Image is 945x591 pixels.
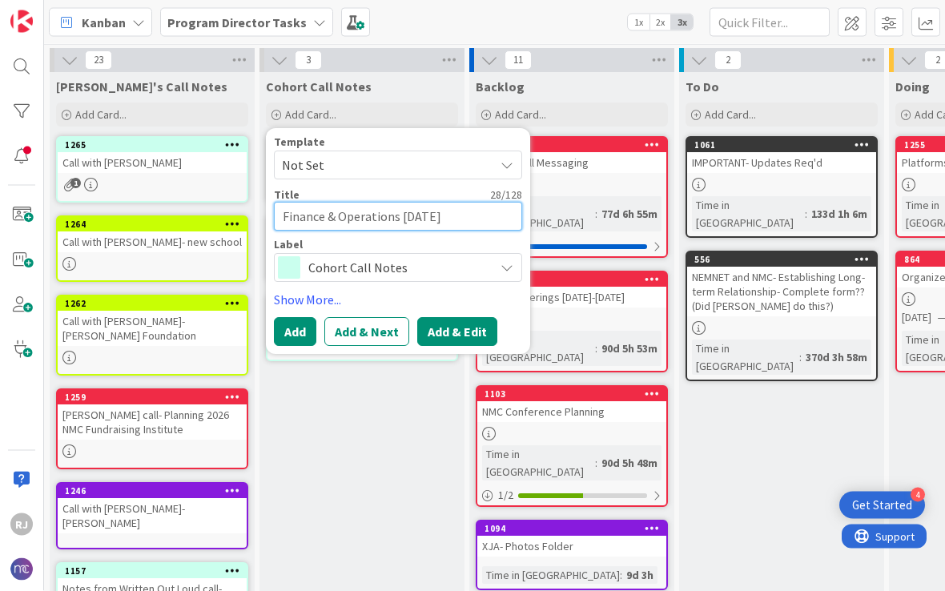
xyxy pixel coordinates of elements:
[65,219,247,230] div: 1264
[58,484,247,498] div: 1246
[692,196,805,231] div: Time in [GEOGRAPHIC_DATA]
[595,454,597,472] span: :
[498,487,513,504] span: 1 / 2
[477,152,666,173] div: Cohort Call Messaging
[477,387,666,422] div: 1103NMC Conference Planning
[34,2,73,22] span: Support
[687,138,876,152] div: 1061
[58,404,247,440] div: [PERSON_NAME] call- Planning 2026 NMC Fundraising Institute
[10,558,33,581] img: avatar
[274,187,300,202] label: Title
[58,152,247,173] div: Call with [PERSON_NAME]
[58,138,247,152] div: 1265
[58,217,247,252] div: 1264Call with [PERSON_NAME]- new school
[58,311,247,346] div: Call with [PERSON_NAME]- [PERSON_NAME] Foundation
[417,317,497,346] button: Add & Edit
[56,78,227,94] span: Ros's Call Notes
[477,272,666,287] div: 1107
[70,178,81,188] span: 1
[687,252,876,267] div: 556
[274,202,522,231] textarea: Finance & Operations [DATE]
[75,107,127,122] span: Add Card...
[274,317,316,346] button: Add
[58,390,247,404] div: 1259
[802,348,871,366] div: 370d 3h 58m
[58,231,247,252] div: Call with [PERSON_NAME]- new school
[477,485,666,505] div: 1/2
[82,13,126,32] span: Kanban
[65,298,247,309] div: 1262
[895,78,930,94] span: Doing
[485,139,666,151] div: 1152
[687,152,876,173] div: IMPORTANT- Updates Req'd
[477,401,666,422] div: NMC Conference Planning
[595,205,597,223] span: :
[65,392,247,403] div: 1259
[10,513,33,536] div: RJ
[476,78,525,94] span: Backlog
[597,454,661,472] div: 90d 5h 48m
[482,331,595,366] div: Time in [GEOGRAPHIC_DATA]
[477,387,666,401] div: 1103
[485,274,666,285] div: 1107
[620,566,622,584] span: :
[714,50,742,70] span: 2
[505,50,532,70] span: 11
[694,254,876,265] div: 556
[710,8,830,37] input: Quick Filter...
[85,50,112,70] span: 23
[274,290,522,309] a: Show More...
[485,523,666,534] div: 1094
[686,78,719,94] span: To Do
[477,521,666,536] div: 1094
[597,205,661,223] div: 77d 6h 55m
[595,340,597,357] span: :
[477,138,666,173] div: 1152Cohort Call Messaging
[852,497,912,513] div: Get Started
[694,139,876,151] div: 1061
[687,138,876,173] div: 1061IMPORTANT- Updates Req'd
[58,296,247,311] div: 1262
[477,236,666,256] div: 0/1
[649,14,671,30] span: 2x
[805,205,807,223] span: :
[304,187,522,202] div: 28 / 128
[477,521,666,557] div: 1094XJA- Photos Folder
[167,14,307,30] b: Program Director Tasks
[839,492,925,519] div: Open Get Started checklist, remaining modules: 4
[477,536,666,557] div: XJA- Photos Folder
[10,10,33,33] img: Visit kanbanzone.com
[58,390,247,440] div: 1259[PERSON_NAME] call- Planning 2026 NMC Fundraising Institute
[705,107,756,122] span: Add Card...
[911,488,925,502] div: 4
[597,340,661,357] div: 90d 5h 53m
[274,136,325,147] span: Template
[58,296,247,346] div: 1262Call with [PERSON_NAME]- [PERSON_NAME] Foundation
[58,484,247,533] div: 1246Call with [PERSON_NAME]- [PERSON_NAME]
[65,485,247,497] div: 1246
[65,139,247,151] div: 1265
[58,564,247,578] div: 1157
[65,565,247,577] div: 1157
[687,267,876,316] div: NEMNET and NMC- Establishing Long-term Relationship- Complete form?? (Did [PERSON_NAME] do this?)
[482,196,595,231] div: Time in [GEOGRAPHIC_DATA]
[58,138,247,173] div: 1265Call with [PERSON_NAME]
[308,256,486,279] span: Cohort Call Notes
[622,566,657,584] div: 9d 3h
[324,317,409,346] button: Add & Next
[799,348,802,366] span: :
[482,445,595,480] div: Time in [GEOGRAPHIC_DATA]
[495,107,546,122] span: Add Card...
[477,272,666,308] div: 1107PD & Gatherings [DATE]-[DATE]
[295,50,322,70] span: 3
[266,78,372,94] span: Cohort Call Notes
[58,498,247,533] div: Call with [PERSON_NAME]- [PERSON_NAME]
[485,388,666,400] div: 1103
[477,287,666,308] div: PD & Gatherings [DATE]-[DATE]
[902,309,931,326] span: [DATE]
[671,14,693,30] span: 3x
[285,107,336,122] span: Add Card...
[274,239,303,250] span: Label
[628,14,649,30] span: 1x
[482,566,620,584] div: Time in [GEOGRAPHIC_DATA]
